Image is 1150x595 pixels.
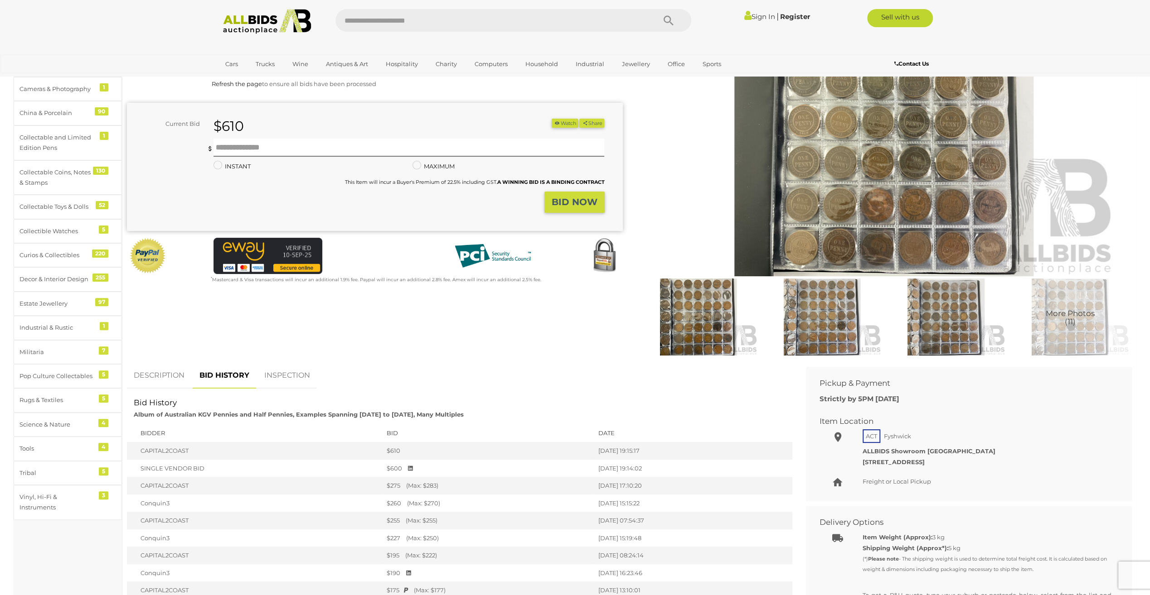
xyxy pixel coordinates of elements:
[212,80,376,87] span: to ensure all bids have been processed
[886,278,1005,355] img: Album of Australian KGV Pennies and Half Pennies, Examples Spanning 1911 to 1936, Many Multiples
[19,492,94,513] div: Vinyl, Hi-Fi & Instruments
[14,461,122,485] a: Tribal 5
[894,60,928,67] b: Contact Us
[412,161,455,172] label: MAXIMUM
[820,417,1105,426] h2: Item Location
[99,346,108,355] div: 7
[820,394,899,403] b: Strictly by 5PM [DATE]
[593,424,792,442] th: Date
[127,564,382,582] td: Conquin3
[544,192,605,213] button: BID NOW
[593,512,792,529] td: [DATE] 07:54:37
[95,107,108,115] div: 90
[92,274,108,282] div: 255
[19,132,94,154] div: Collectable and Limited Edition Pens
[19,167,94,188] div: Collectable Coins, Notes & Stamps
[863,543,1111,575] div: 5 kg
[127,477,382,494] td: CAPITAL2COAST
[14,316,122,340] a: Industrial & Rustic 1
[257,362,317,389] a: INSPECTION
[552,197,597,207] strong: BID NOW
[469,57,514,72] a: Computers
[552,119,578,128] button: Watch
[14,485,122,520] a: Vinyl, Hi-Fi & Instruments 3
[646,9,691,32] button: Search
[19,322,94,333] div: Industrial & Rustic
[127,460,382,477] td: SINGLE VENDOR BID
[214,118,244,134] strong: $610
[19,395,94,405] div: Rugs & Textiles
[219,72,296,86] a: [GEOGRAPHIC_DATA]
[863,533,932,541] b: Item Weight (Approx):
[99,491,108,499] div: 3
[616,57,656,72] a: Jewellery
[776,11,779,21] span: |
[14,101,122,125] a: China & Porcelain 90
[780,12,810,21] a: Register
[863,447,995,455] strong: ALLBIDS Showroom [GEOGRAPHIC_DATA]
[863,556,1107,572] small: (*) - The shipping weight is used to determine total freight cost. It is calculated based on weig...
[863,544,948,552] strong: Shipping Weight (Approx*):
[14,160,122,195] a: Collectable Coins, Notes & Stamps 130
[19,250,94,260] div: Curios & Collectibles
[100,132,108,140] div: 1
[593,477,792,494] td: [DATE] 17:10:20
[19,468,94,478] div: Tribal
[19,202,94,212] div: Collectable Toys & Dolls
[863,429,880,443] span: ACT
[19,298,94,309] div: Estate Jewellery
[430,57,463,72] a: Charity
[762,278,882,355] img: Album of Australian KGV Pennies and Half Pennies, Examples Spanning 1911 to 1936, Many Multiples
[127,362,191,389] a: DESCRIPTION
[593,442,792,460] td: [DATE] 19:15:17
[387,481,589,490] div: $275
[14,364,122,388] a: Pop Culture Collectables 5
[863,532,1111,542] div: 3 kg
[14,219,122,243] a: Collectible Watches 5
[447,238,538,274] img: PCI DSS compliant
[863,458,925,465] strong: [STREET_ADDRESS]
[127,512,382,529] td: CAPITAL2COAST
[99,467,108,475] div: 5
[219,57,244,72] a: Cars
[14,77,122,101] a: Cameras & Photography 1
[593,494,792,512] td: [DATE] 15:15:22
[129,238,166,274] img: Official PayPal Seal
[662,57,691,72] a: Office
[214,161,251,172] label: INSTANT
[697,57,727,72] a: Sports
[387,534,589,542] div: $227
[14,195,122,219] a: Collectable Toys & Dolls 52
[286,57,314,72] a: Wine
[593,564,792,582] td: [DATE] 16:23:46
[519,57,564,72] a: Household
[99,370,108,379] div: 5
[579,119,604,128] button: Share
[387,586,589,595] div: $175
[345,179,604,185] small: This Item will incur a Buyer's Premium of 22.5% including GST.
[14,413,122,437] a: Science & Nature 4
[98,419,108,427] div: 4
[127,424,382,442] th: Bidder
[193,362,256,389] a: BID HISTORY
[99,226,108,234] div: 5
[380,57,424,72] a: Hospitality
[100,322,108,330] div: 1
[497,179,604,185] b: A WINNING BID IS A BINDING CONTRACT
[402,482,438,489] span: (Max: $283)
[218,9,316,34] img: Allbids.com.au
[19,419,94,430] div: Science & Nature
[19,84,94,94] div: Cameras & Photography
[744,12,775,21] a: Sign In
[127,442,382,460] td: CAPITAL2COAST
[127,119,207,129] div: Current Bid
[387,464,589,473] div: $600
[1010,278,1130,355] a: More Photos(11)
[14,243,122,267] a: Curios & Collectibles 220
[387,499,589,508] div: $260
[127,547,382,564] td: CAPITAL2COAST
[98,443,108,451] div: 4
[820,518,1105,527] h2: Delivery Options
[409,586,446,594] span: (Max: $177)
[127,529,382,547] td: Conquin3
